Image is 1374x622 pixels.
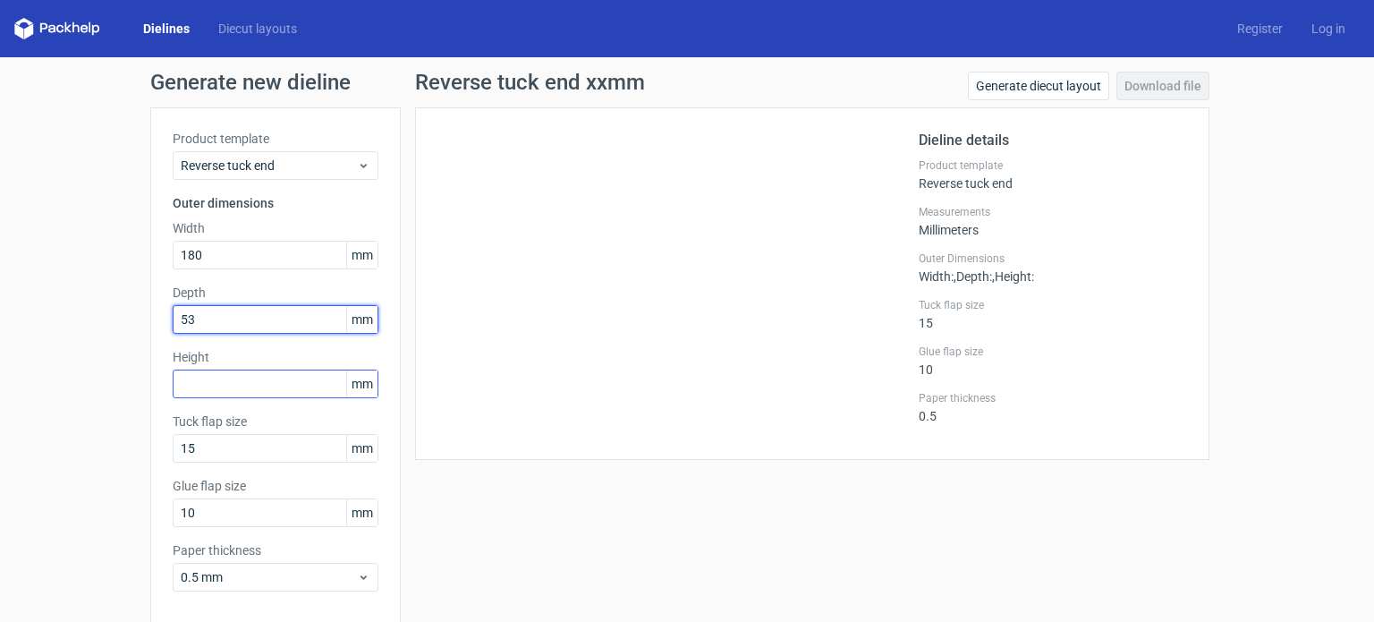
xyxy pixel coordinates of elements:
span: mm [346,242,377,268]
span: mm [346,499,377,526]
span: , Height : [992,269,1034,284]
div: 10 [919,345,1187,377]
h1: Generate new dieline [150,72,1224,93]
a: Generate diecut layout [968,72,1109,100]
div: Reverse tuck end [919,158,1187,191]
label: Tuck flap size [919,298,1187,312]
label: Glue flap size [173,477,378,495]
h3: Outer dimensions [173,194,378,212]
a: Diecut layouts [204,20,311,38]
a: Dielines [129,20,204,38]
h1: Reverse tuck end xxmm [415,72,645,93]
label: Product template [919,158,1187,173]
label: Glue flap size [919,345,1187,359]
span: , Depth : [954,269,992,284]
label: Height [173,348,378,366]
a: Register [1223,20,1297,38]
span: mm [346,306,377,333]
label: Outer Dimensions [919,251,1187,266]
span: mm [346,371,377,397]
div: 15 [919,298,1187,330]
span: Width : [919,269,954,284]
div: Millimeters [919,205,1187,237]
div: 0.5 [919,391,1187,423]
a: Log in [1297,20,1360,38]
label: Paper thickness [173,541,378,559]
label: Measurements [919,205,1187,219]
h2: Dieline details [919,130,1187,151]
span: Reverse tuck end [181,157,357,175]
span: mm [346,435,377,462]
span: 0.5 mm [181,568,357,586]
label: Width [173,219,378,237]
label: Depth [173,284,378,302]
label: Product template [173,130,378,148]
label: Tuck flap size [173,413,378,430]
label: Paper thickness [919,391,1187,405]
